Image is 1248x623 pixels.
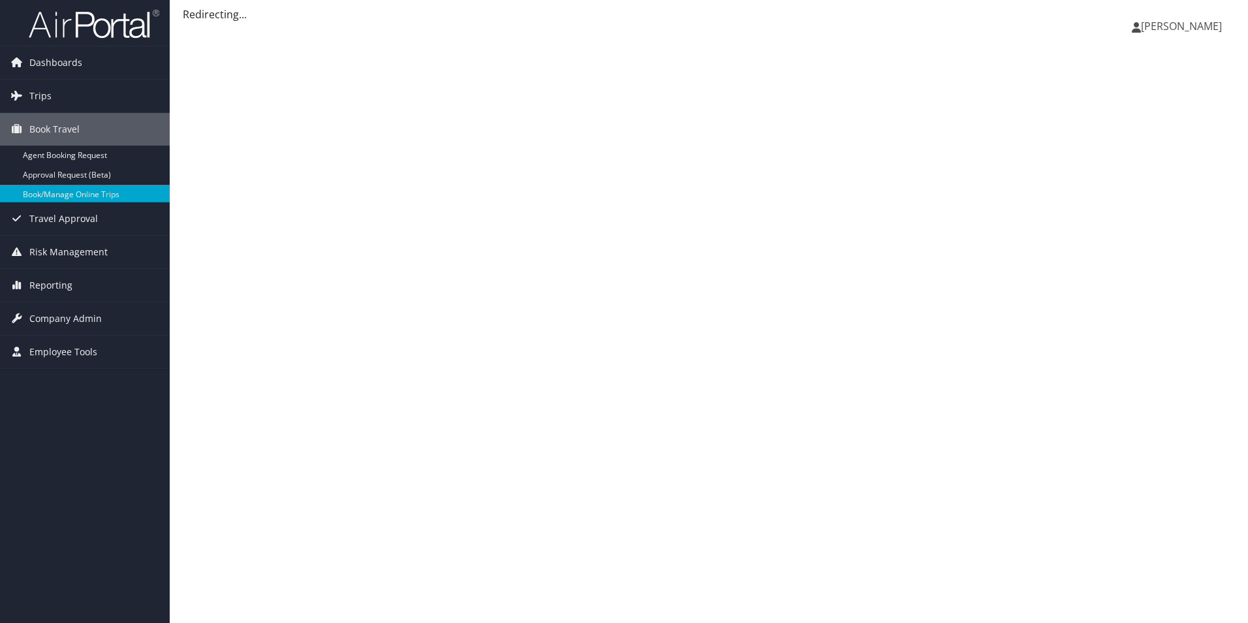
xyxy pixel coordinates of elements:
span: Book Travel [29,113,80,146]
img: airportal-logo.png [29,8,159,39]
span: Company Admin [29,302,102,335]
span: Travel Approval [29,202,98,235]
span: Risk Management [29,236,108,268]
span: [PERSON_NAME] [1141,19,1222,33]
a: [PERSON_NAME] [1132,7,1235,46]
div: Redirecting... [183,7,1235,22]
span: Reporting [29,269,72,302]
span: Dashboards [29,46,82,79]
span: Trips [29,80,52,112]
span: Employee Tools [29,336,97,368]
